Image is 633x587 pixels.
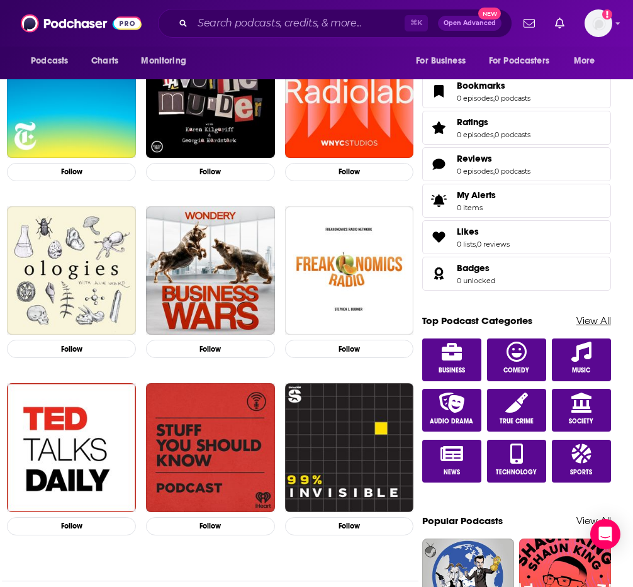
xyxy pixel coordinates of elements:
[576,315,611,327] a: View All
[487,440,546,483] a: Technology
[285,340,414,358] button: Follow
[457,189,496,201] span: My Alerts
[457,240,476,249] a: 0 lists
[146,383,275,512] img: Stuff You Should Know
[439,367,465,374] span: Business
[285,517,414,535] button: Follow
[422,338,481,381] a: Business
[457,276,495,285] a: 0 unlocked
[518,13,540,34] a: Show notifications dropdown
[158,9,512,38] div: Search podcasts, credits, & more...
[422,440,481,483] a: News
[476,240,477,249] span: ,
[285,29,414,158] img: Radiolab
[574,52,595,70] span: More
[7,206,136,335] img: Ologies with Alie Ward
[146,517,275,535] button: Follow
[422,147,611,181] span: Reviews
[146,206,275,335] img: Business Wars
[83,49,126,73] a: Charts
[457,130,493,139] a: 0 episodes
[422,220,611,254] span: Likes
[285,206,414,335] img: Freakonomics Radio
[285,383,414,512] img: 99% Invisible
[457,226,510,237] a: Likes
[141,52,186,70] span: Monitoring
[585,9,612,37] button: Show profile menu
[457,262,495,274] a: Badges
[552,338,611,381] a: Music
[495,167,530,176] a: 0 podcasts
[427,155,452,173] a: Reviews
[422,515,503,527] a: Popular Podcasts
[444,469,460,476] span: News
[438,16,501,31] button: Open AdvancedNew
[457,226,479,237] span: Likes
[565,49,611,73] button: open menu
[422,111,611,145] span: Ratings
[427,192,452,210] span: My Alerts
[427,119,452,137] a: Ratings
[407,49,481,73] button: open menu
[457,203,496,212] span: 0 items
[481,49,568,73] button: open menu
[457,94,493,103] a: 0 episodes
[572,367,590,374] span: Music
[7,163,136,181] button: Follow
[489,52,549,70] span: For Podcasters
[457,262,490,274] span: Badges
[422,184,611,218] a: My Alerts
[416,52,466,70] span: For Business
[21,11,142,35] img: Podchaser - Follow, Share and Rate Podcasts
[496,469,537,476] span: Technology
[493,130,495,139] span: ,
[493,94,495,103] span: ,
[7,517,136,535] button: Follow
[405,15,428,31] span: ⌘ K
[457,167,493,176] a: 0 episodes
[430,418,473,425] span: Audio Drama
[495,94,530,103] a: 0 podcasts
[550,13,569,34] a: Show notifications dropdown
[585,9,612,37] span: Logged in as Isla
[500,418,534,425] span: True Crime
[585,9,612,37] img: User Profile
[427,265,452,282] a: Badges
[457,153,530,164] a: Reviews
[552,389,611,432] a: Society
[427,82,452,100] a: Bookmarks
[132,49,202,73] button: open menu
[91,52,118,70] span: Charts
[422,257,611,291] span: Badges
[7,340,136,358] button: Follow
[422,315,532,327] a: Top Podcast Categories
[193,13,405,33] input: Search podcasts, credits, & more...
[422,389,481,432] a: Audio Drama
[146,29,275,158] img: My Favorite Murder with Karen Kilgariff and Georgia Hardstark
[570,469,592,476] span: Sports
[477,240,510,249] a: 0 reviews
[444,20,496,26] span: Open Advanced
[487,338,546,381] a: Comedy
[22,49,84,73] button: open menu
[146,163,275,181] button: Follow
[493,167,495,176] span: ,
[457,153,492,164] span: Reviews
[7,383,136,512] img: TED Talks Daily
[495,130,530,139] a: 0 podcasts
[7,29,136,158] img: The Daily
[31,52,68,70] span: Podcasts
[569,418,593,425] span: Society
[487,389,546,432] a: True Crime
